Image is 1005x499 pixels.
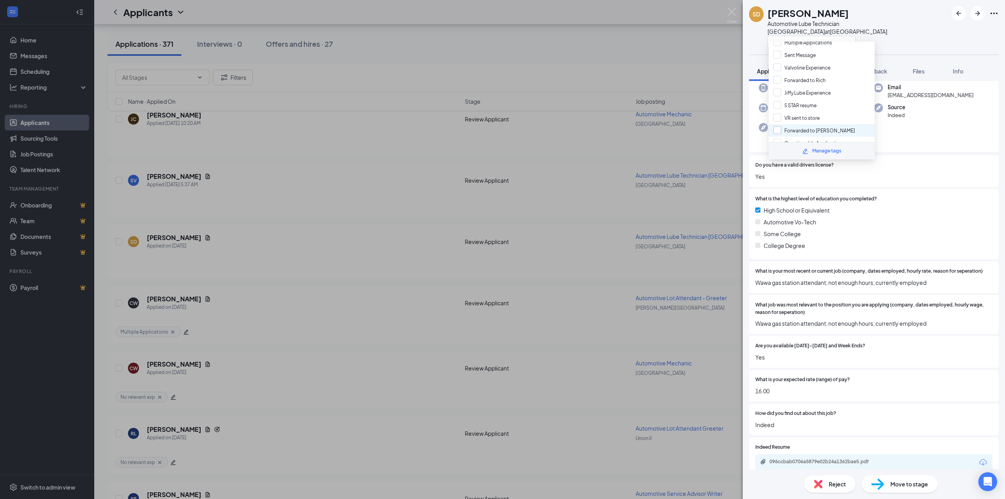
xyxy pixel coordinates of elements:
button: ArrowRight [970,6,985,20]
span: College Degree [764,241,805,250]
span: Do you have a valid drivers license? [755,161,834,169]
h1: [PERSON_NAME] [767,6,849,20]
span: Files [913,68,925,75]
span: Move to stage [890,480,928,488]
span: Are you available [DATE]-[DATE] and Week Ends? [755,342,865,350]
span: Wawa gas station attendant; not enough hours; currently employed [755,278,992,287]
span: 16.00 [755,387,992,395]
span: High School or Eqiuivalent [764,206,830,215]
button: ArrowLeftNew [952,6,966,20]
span: Reject [829,480,846,488]
span: What is your most recent or current job (company, dates employed, hourly rate, reason for seperat... [755,268,983,275]
span: Application [757,68,787,75]
span: Indeed Resume [755,444,790,451]
svg: Pencil [802,148,808,154]
span: [EMAIL_ADDRESS][DOMAIN_NAME] [888,91,974,99]
div: SD [753,10,760,18]
svg: Download [978,458,988,467]
svg: Paperclip [760,459,766,465]
span: Wawa gas station attendant; not enough hours; currently employed [755,319,992,328]
svg: ArrowRight [973,9,982,18]
div: Manage tags [812,147,841,155]
span: What is your expected rate (range) of pay? [755,376,850,383]
span: Source [888,103,905,111]
span: Automotive Vo-Tech [764,218,816,226]
span: Indeed [888,111,905,119]
span: What job was most relevant to the position you are applying (company, dates employed, hourly wage... [755,301,992,316]
span: Yes [755,353,992,361]
span: Email [888,83,974,91]
span: Info [953,68,963,75]
div: 096ccbab0706a5879e02b24a1362bae5.pdf [769,459,879,465]
svg: Ellipses [989,9,999,18]
svg: ArrowLeftNew [954,9,963,18]
div: Automotive Lube Technician [GEOGRAPHIC_DATA] at [GEOGRAPHIC_DATA] [767,20,948,35]
span: Indeed [755,420,992,429]
span: How did you find out about this job? [755,410,836,417]
span: Yes [755,172,992,181]
span: Some College [764,229,801,238]
span: What is the highest level of education you completed? [755,195,877,203]
div: Open Intercom Messenger [978,472,997,491]
a: Paperclip096ccbab0706a5879e02b24a1362bae5.pdf [760,459,887,466]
